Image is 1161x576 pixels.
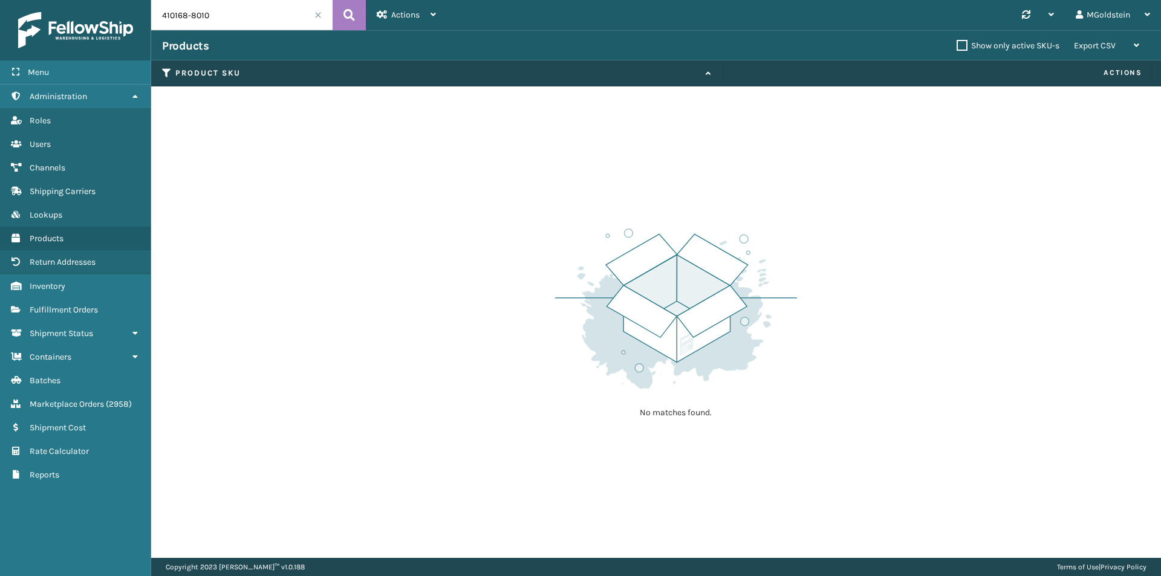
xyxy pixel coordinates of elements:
span: Actions [727,63,1150,83]
span: ( 2958 ) [106,399,132,409]
span: Reports [30,470,59,480]
span: Batches [30,375,60,386]
span: Roles [30,115,51,126]
span: Shipping Carriers [30,186,96,196]
span: Administration [30,91,87,102]
span: Lookups [30,210,62,220]
span: Inventory [30,281,65,291]
span: Containers [30,352,71,362]
span: Channels [30,163,65,173]
div: | [1057,558,1146,576]
span: Rate Calculator [30,446,89,456]
span: Return Addresses [30,257,96,267]
span: Marketplace Orders [30,399,104,409]
span: Shipment Status [30,328,93,338]
label: Product SKU [175,68,700,79]
a: Privacy Policy [1101,563,1146,571]
span: Actions [391,10,420,20]
span: Menu [28,67,49,77]
span: Fulfillment Orders [30,305,98,315]
img: logo [18,12,133,48]
span: Products [30,233,63,244]
label: Show only active SKU-s [957,40,1059,51]
p: Copyright 2023 [PERSON_NAME]™ v 1.0.188 [166,558,305,576]
span: Export CSV [1074,40,1116,51]
a: Terms of Use [1057,563,1099,571]
span: Users [30,139,51,149]
span: Shipment Cost [30,422,86,433]
h3: Products [162,39,209,53]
